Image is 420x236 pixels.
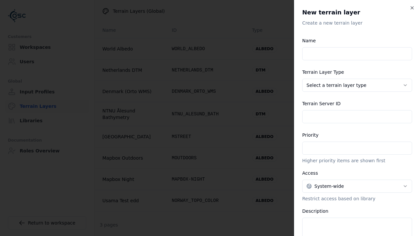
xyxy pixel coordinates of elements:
h2: New terrain layer [302,8,412,17]
label: Terrain Server ID [302,101,341,106]
p: Create a new terrain layer [302,20,412,26]
label: Description [302,208,328,214]
label: Access [302,170,318,176]
label: Priority [302,132,319,138]
label: Name [302,38,316,43]
p: Higher priority items are shown first [302,157,412,164]
p: Restrict access based on library [302,195,412,202]
label: Terrain Layer Type [302,69,344,75]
